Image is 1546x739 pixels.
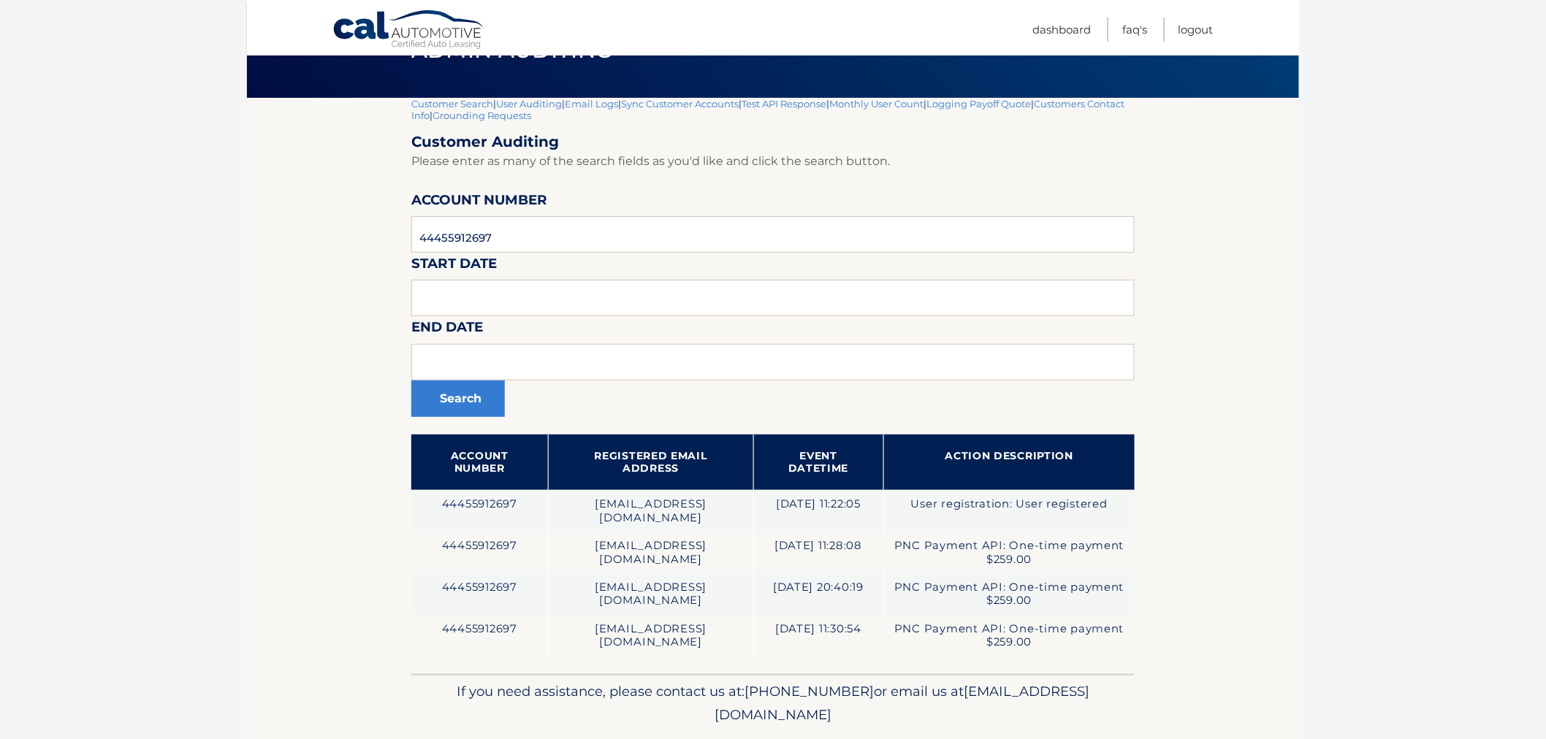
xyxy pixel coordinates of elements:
[926,98,1031,110] a: Logging Payoff Quote
[715,683,1089,723] span: [EMAIL_ADDRESS][DOMAIN_NAME]
[883,615,1135,656] td: PNC Payment API: One-time payment $259.00
[332,9,486,52] a: Cal Automotive
[411,133,1135,151] h2: Customer Auditing
[883,434,1135,490] th: Action Description
[1122,18,1147,42] a: FAQ's
[753,615,883,656] td: [DATE] 11:30:54
[753,490,883,532] td: [DATE] 11:22:05
[829,98,924,110] a: Monthly User Count
[548,490,753,532] td: [EMAIL_ADDRESS][DOMAIN_NAME]
[548,532,753,573] td: [EMAIL_ADDRESS][DOMAIN_NAME]
[753,573,883,615] td: [DATE] 20:40:19
[883,573,1135,615] td: PNC Payment API: One-time payment $259.00
[742,98,826,110] a: Test API Response
[411,98,493,110] a: Customer Search
[411,189,547,216] label: Account Number
[411,490,548,532] td: 44455912697
[411,98,1135,674] div: | | | | | | | |
[565,98,618,110] a: Email Logs
[496,98,562,110] a: User Auditing
[411,573,548,615] td: 44455912697
[411,532,548,573] td: 44455912697
[411,380,505,417] button: Search
[1032,18,1091,42] a: Dashboard
[411,316,483,343] label: End Date
[411,434,548,490] th: Account Number
[745,683,874,700] span: [PHONE_NUMBER]
[883,532,1135,573] td: PNC Payment API: One-time payment $259.00
[433,110,531,121] a: Grounding Requests
[411,615,548,656] td: 44455912697
[411,98,1124,121] a: Customers Contact Info
[1178,18,1214,42] a: Logout
[621,98,739,110] a: Sync Customer Accounts
[548,573,753,615] td: [EMAIL_ADDRESS][DOMAIN_NAME]
[883,490,1135,532] td: User registration: User registered
[753,434,883,490] th: Event Datetime
[548,615,753,656] td: [EMAIL_ADDRESS][DOMAIN_NAME]
[753,532,883,573] td: [DATE] 11:28:08
[548,434,753,490] th: Registered Email Address
[411,253,497,280] label: Start Date
[421,680,1125,727] p: If you need assistance, please contact us at: or email us at
[411,151,1135,172] p: Please enter as many of the search fields as you'd like and click the search button.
